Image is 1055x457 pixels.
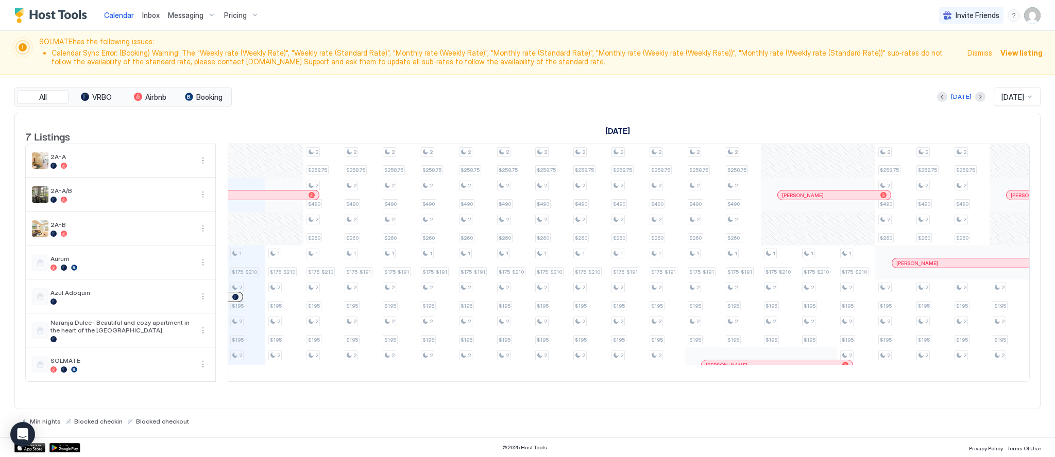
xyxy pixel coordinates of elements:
span: 1 [735,250,737,257]
div: Google Play Store [49,443,80,452]
span: $175-$191 [384,269,409,275]
span: $175-$191 [689,269,714,275]
div: tab-group [14,87,232,107]
span: $175-$210 [842,269,867,275]
span: $260 [880,235,892,241]
span: $195 [613,337,625,343]
span: 2 [773,318,776,325]
span: 2 [544,284,547,291]
button: More options [197,290,209,303]
button: More options [197,324,209,337]
span: $175-$210 [232,269,257,275]
span: 2 [506,182,509,189]
span: $195 [651,337,663,343]
span: 2 [735,318,738,325]
button: More options [197,256,209,269]
span: 2 [582,149,585,155]
span: 2 [849,284,852,291]
span: 2 [544,149,547,155]
div: menu [197,222,209,235]
div: listing image [32,152,48,169]
div: View listing [1000,47,1043,58]
span: $258.75 [918,167,937,173]
span: $195 [461,337,472,343]
span: 2 [811,284,814,291]
span: [DATE] [1001,93,1024,102]
span: $258.75 [461,167,480,173]
span: 1 [773,250,775,257]
span: $490 [613,201,625,207]
div: User profile [1024,7,1041,24]
div: listing image [32,220,48,237]
span: $258.75 [613,167,632,173]
span: 2 [468,216,471,223]
span: 2 [925,284,928,291]
span: 2 [544,182,547,189]
span: $195 [537,303,549,309]
span: 2 [735,182,738,189]
span: 1 [506,250,508,257]
span: 1 [696,250,699,257]
span: $195 [918,303,930,309]
span: $175-$191 [613,269,638,275]
span: Min nights [30,417,61,425]
span: $260 [956,235,968,241]
span: 2 [658,182,661,189]
span: 2 [696,284,700,291]
span: 2 [544,352,547,359]
span: 2 [696,149,700,155]
span: 2 [658,149,661,155]
a: Terms Of Use [1007,442,1041,453]
span: 2 [696,216,700,223]
span: $258.75 [727,167,746,173]
span: $258.75 [537,167,556,173]
span: $175-$210 [499,269,524,275]
span: 2 [315,318,318,325]
div: menu [197,324,209,337]
div: App Store [14,443,45,452]
span: $195 [499,303,511,309]
span: $260 [575,235,587,241]
button: Previous month [937,92,947,102]
span: Naranja Dulce- Beautiful and cozy apartment in the heart of the [GEOGRAPHIC_DATA]. [50,319,193,334]
span: 1 [468,250,470,257]
span: SOLMATE [50,357,193,364]
span: $490 [956,201,968,207]
span: 2 [1001,284,1005,291]
span: Blocked checkin [74,417,123,425]
a: October 1, 2025 [603,124,633,138]
span: 2 [963,216,966,223]
span: $195 [727,303,739,309]
span: $258.75 [308,167,327,173]
span: 2 [315,284,318,291]
span: 2 [849,352,852,359]
span: $195 [842,303,854,309]
a: Privacy Policy [969,442,1003,453]
span: [PERSON_NAME] [1011,192,1052,199]
span: 1 [430,250,432,257]
span: $260 [422,235,435,241]
span: 2 [353,149,356,155]
div: menu [1008,9,1020,22]
span: $260 [499,235,511,241]
span: $258.75 [499,167,518,173]
span: 2 [925,216,928,223]
span: 2 [239,352,242,359]
span: $195 [461,303,472,309]
a: Calendar [104,10,134,21]
span: $175-$210 [537,269,562,275]
span: 2 [315,149,318,155]
span: Inbox [142,11,160,20]
button: All [17,90,69,104]
span: 2 [887,284,890,291]
span: 2 [353,284,356,291]
span: $260 [537,235,549,241]
span: $195 [270,337,282,343]
span: Messaging [168,11,203,20]
span: 2 [582,352,585,359]
span: $195 [384,303,396,309]
span: Privacy Policy [969,445,1003,451]
span: 2 [392,182,395,189]
span: VRBO [92,93,112,102]
span: 2 [963,149,966,155]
